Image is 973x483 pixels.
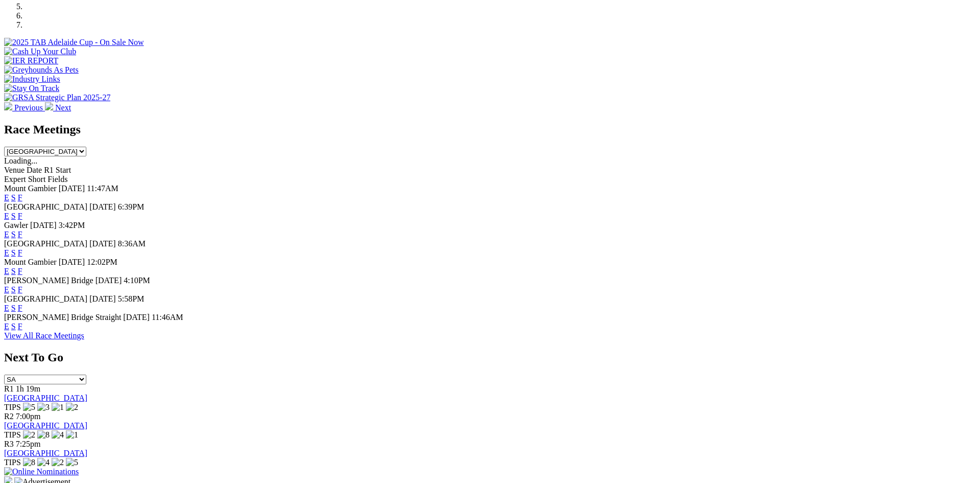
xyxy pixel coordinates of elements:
img: 2 [66,403,78,412]
span: 11:47AM [87,184,118,193]
span: 11:46AM [152,313,183,321]
a: E [4,230,9,239]
span: Date [27,166,42,174]
a: [GEOGRAPHIC_DATA] [4,449,87,457]
img: 4 [52,430,64,440]
a: S [11,322,16,331]
span: TIPS [4,430,21,439]
img: GRSA Strategic Plan 2025-27 [4,93,110,102]
span: Next [55,103,71,112]
a: E [4,248,9,257]
span: [DATE] [89,294,116,303]
span: R1 Start [44,166,71,174]
span: 3:42PM [59,221,85,229]
a: [GEOGRAPHIC_DATA] [4,421,87,430]
span: Venue [4,166,25,174]
img: 8 [23,458,35,467]
span: Gawler [4,221,28,229]
a: F [18,248,22,257]
img: 1 [52,403,64,412]
span: [DATE] [30,221,57,229]
span: TIPS [4,403,21,411]
a: F [18,230,22,239]
a: S [11,304,16,312]
span: R1 [4,384,14,393]
a: E [4,322,9,331]
a: E [4,212,9,220]
img: 4 [37,458,50,467]
span: R3 [4,440,14,448]
span: 8:36AM [118,239,146,248]
span: [DATE] [89,239,116,248]
a: E [4,267,9,275]
span: 1h 19m [16,384,40,393]
a: F [18,212,22,220]
img: IER REPORT [4,56,58,65]
h2: Race Meetings [4,123,969,136]
img: chevron-right-pager-white.svg [45,102,53,110]
span: 5:58PM [118,294,145,303]
span: 12:02PM [87,258,117,266]
img: Greyhounds As Pets [4,65,79,75]
span: [PERSON_NAME] Bridge [4,276,93,285]
span: [DATE] [123,313,150,321]
a: S [11,212,16,220]
span: Mount Gambier [4,184,57,193]
img: Stay On Track [4,84,59,93]
span: [PERSON_NAME] Bridge Straight [4,313,121,321]
span: [DATE] [59,258,85,266]
a: S [11,267,16,275]
img: 5 [66,458,78,467]
img: 1 [66,430,78,440]
span: 7:25pm [16,440,41,448]
span: [GEOGRAPHIC_DATA] [4,202,87,211]
img: 8 [37,430,50,440]
span: Short [28,175,46,183]
img: Cash Up Your Club [4,47,76,56]
a: F [18,322,22,331]
img: 2 [52,458,64,467]
span: Loading... [4,156,37,165]
span: [DATE] [89,202,116,211]
a: E [4,285,9,294]
span: Previous [14,103,43,112]
img: 2 [23,430,35,440]
a: S [11,230,16,239]
span: 7:00pm [16,412,41,421]
img: 2025 TAB Adelaide Cup - On Sale Now [4,38,144,47]
a: S [11,248,16,257]
span: 4:10PM [124,276,150,285]
span: Fields [48,175,67,183]
span: [GEOGRAPHIC_DATA] [4,239,87,248]
a: Previous [4,103,45,112]
a: S [11,193,16,202]
a: S [11,285,16,294]
img: chevron-left-pager-white.svg [4,102,12,110]
span: 6:39PM [118,202,145,211]
a: View All Race Meetings [4,331,84,340]
span: [GEOGRAPHIC_DATA] [4,294,87,303]
a: E [4,304,9,312]
img: 3 [37,403,50,412]
span: R2 [4,412,14,421]
a: E [4,193,9,202]
a: Next [45,103,71,112]
a: F [18,267,22,275]
img: Online Nominations [4,467,79,476]
span: Expert [4,175,26,183]
h2: Next To Go [4,351,969,364]
span: [DATE] [59,184,85,193]
img: 5 [23,403,35,412]
img: Industry Links [4,75,60,84]
span: Mount Gambier [4,258,57,266]
span: [DATE] [96,276,122,285]
a: [GEOGRAPHIC_DATA] [4,394,87,402]
a: F [18,285,22,294]
a: F [18,304,22,312]
a: F [18,193,22,202]
span: TIPS [4,458,21,467]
